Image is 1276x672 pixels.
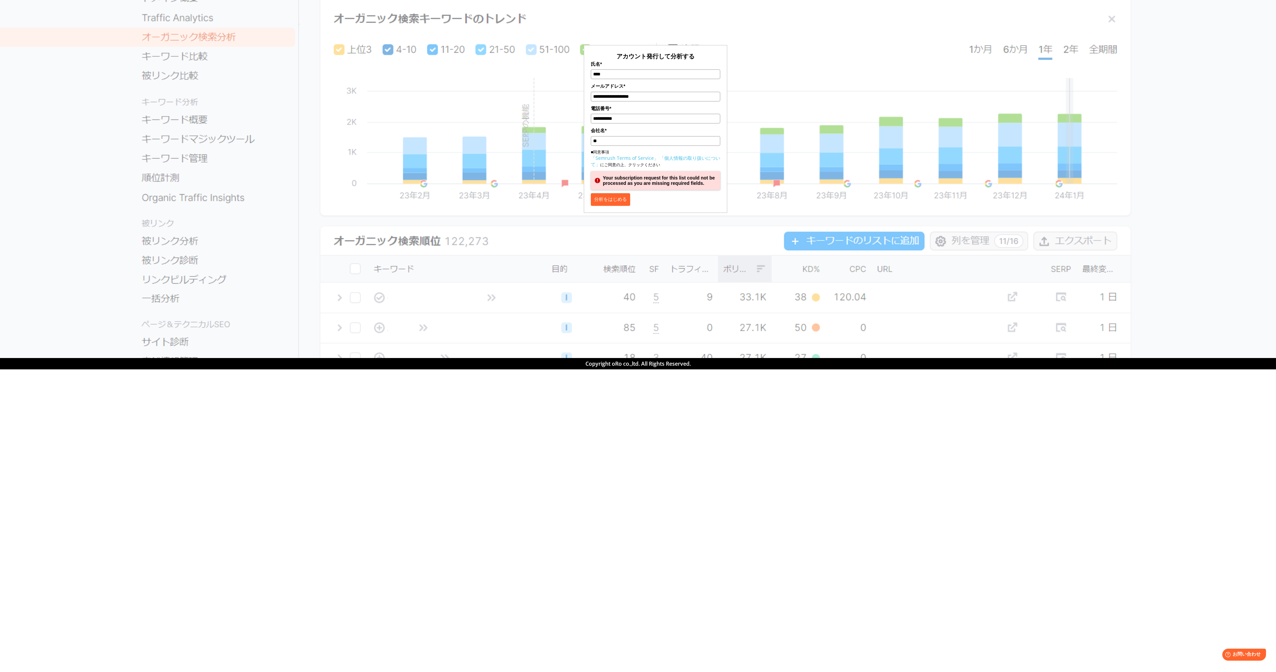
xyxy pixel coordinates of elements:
span: Copyright oRo co.,ltd. All Rights Reserved. [585,360,691,367]
label: メールアドレス* [591,82,720,90]
button: 分析をはじめる [591,193,630,206]
label: 電話番号* [591,105,720,112]
a: 「個人情報の取り扱いについて」 [591,155,720,167]
p: ■同意事項 にご同意の上、クリックください [591,149,720,168]
span: アカウント発行して分析する [616,52,695,60]
div: Your subscription request for this list could not be processed as you are missing required fields. [591,171,720,190]
a: 「Semrush Terms of Service」 [591,155,659,161]
iframe: Help widget launcher [1217,646,1269,665]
